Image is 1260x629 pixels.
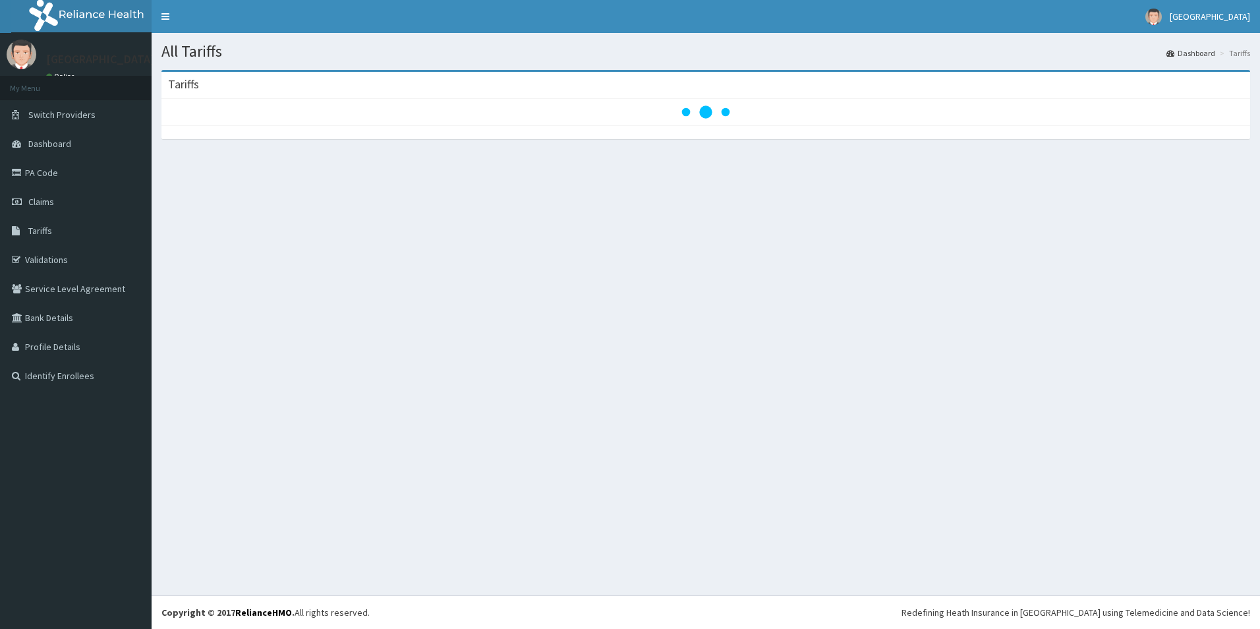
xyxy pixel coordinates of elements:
li: Tariffs [1217,47,1250,59]
a: RelianceHMO [235,607,292,618]
p: [GEOGRAPHIC_DATA] [46,53,155,65]
img: User Image [7,40,36,69]
svg: audio-loading [679,86,732,138]
span: Dashboard [28,138,71,150]
span: Claims [28,196,54,208]
div: Redefining Heath Insurance in [GEOGRAPHIC_DATA] using Telemedicine and Data Science! [902,606,1250,619]
footer: All rights reserved. [152,595,1260,629]
img: User Image [1145,9,1162,25]
span: Tariffs [28,225,52,237]
strong: Copyright © 2017 . [161,607,295,618]
h1: All Tariffs [161,43,1250,60]
span: [GEOGRAPHIC_DATA] [1170,11,1250,22]
a: Online [46,72,78,81]
a: Dashboard [1166,47,1215,59]
span: Switch Providers [28,109,96,121]
h3: Tariffs [168,78,199,90]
